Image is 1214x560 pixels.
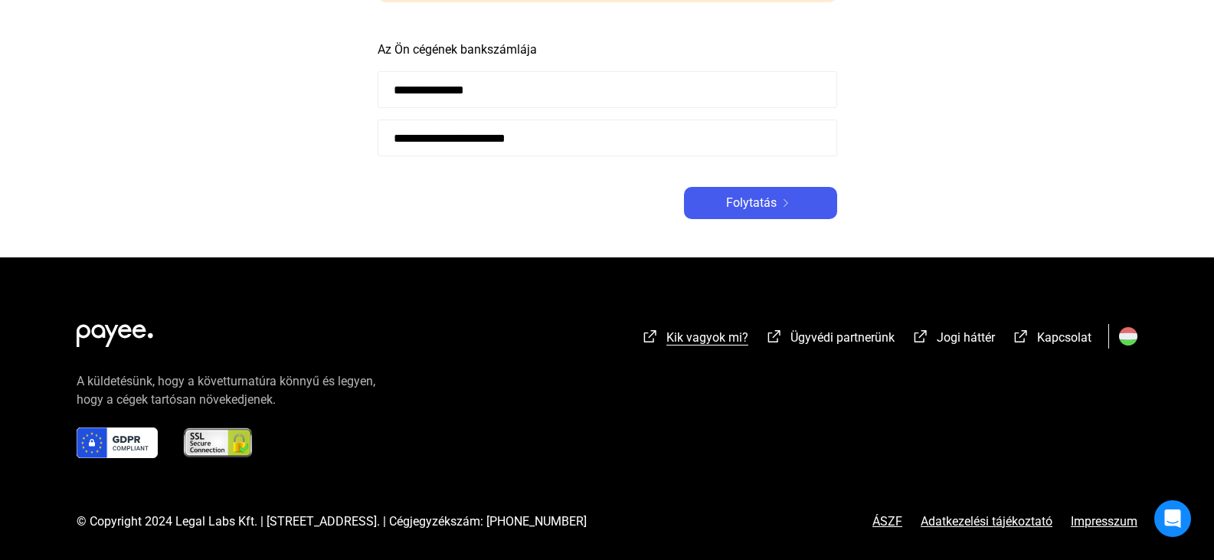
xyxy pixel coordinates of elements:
button: Folytatásjobbra nyíl-fehér [684,187,837,219]
div: Intercom Messenger megnyitása [1154,500,1191,537]
font: © Copyright 2024 Legal Labs Kft. | [STREET_ADDRESS]. | Cégjegyzékszám: [PHONE_NUMBER] [77,514,587,529]
img: gdpr [77,427,158,458]
font: Az Ön cégének bankszámlája [378,42,537,57]
img: jobbra nyíl-fehér [777,199,795,207]
a: külső-link-fehérKik vagyok mi? [641,332,748,347]
font: Folytatás [726,195,777,210]
img: HU.svg [1119,327,1137,345]
font: Jogi háttér [937,330,995,345]
font: Ügyvédi partnerünk [790,330,895,345]
a: külső-link-fehérÜgyvédi partnerünk [765,332,895,347]
font: Kik vagyok mi? [666,330,748,345]
a: ÁSZF [872,516,902,528]
a: Adatkezelési tájékoztató [902,516,1071,528]
font: A küldetésünk, hogy a követturnatúra könnyű és legyen, hogy a cégek tartósan növekedjenek. [77,374,375,407]
font: ÁSZF [872,514,902,529]
font: Impresszum [1071,514,1137,529]
font: Adatkezelési tájékoztató [921,514,1052,529]
img: külső-link-fehér [1012,329,1030,344]
a: Impresszum [1071,516,1137,528]
a: külső-link-fehérKapcsolat [1012,332,1091,347]
img: külső-link-fehér [641,329,659,344]
a: külső-link-fehérJogi háttér [911,332,995,347]
img: white-payee-white-dot.svg [77,316,153,347]
img: ssl [182,427,254,458]
font: Kapcsolat [1037,330,1091,345]
img: külső-link-fehér [765,329,784,344]
img: külső-link-fehér [911,329,930,344]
